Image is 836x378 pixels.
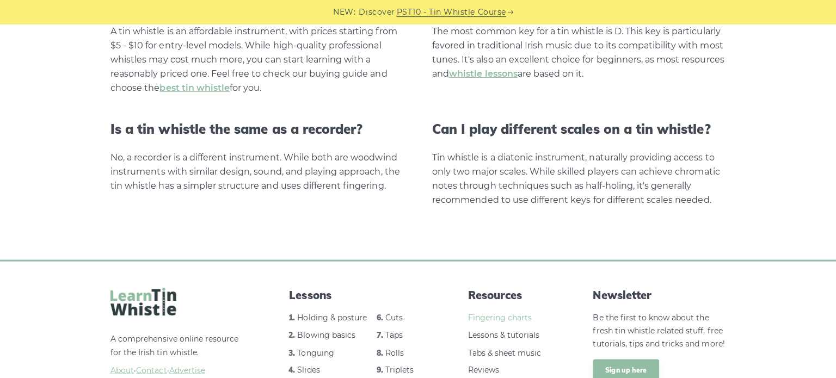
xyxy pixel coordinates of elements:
[466,346,539,356] a: Tabs & sheet music
[137,363,205,373] a: Contact·Advertise
[111,24,405,95] div: A tin whistle is an affordable instrument, with prices starting from $5 - $10 for entry-level mod...
[591,286,725,301] span: Newsletter
[111,286,176,314] img: LearnTinWhistle.com
[384,363,413,373] a: Triplets
[448,68,516,78] a: whistle lessons
[466,329,538,338] a: Lessons & tutorials
[137,363,167,373] span: Contact
[384,329,402,338] a: Taps
[111,150,405,192] div: No, a recorder is a different instrument. While both are woodwind instruments with similar design...
[289,286,423,301] span: Lessons
[297,311,366,321] a: Holding & posture
[297,363,319,373] a: Slides
[111,362,245,375] span: ·
[591,310,725,349] p: Be the first to know about the fresh tin whistle related stuff, free tutorials, tips and tricks a...
[160,82,230,92] a: best tin whistle
[359,6,395,18] span: Discover
[431,150,725,206] div: Tin whistle is a diatonic instrument, naturally providing access to only two major scales. While ...
[396,6,505,18] a: PST10 - Tin Whistle Course
[111,363,134,373] a: About
[384,346,403,356] a: Rolls
[169,363,205,373] span: Advertise
[384,311,402,321] a: Cuts
[466,363,497,373] a: Reviews
[333,6,355,18] span: NEW:
[466,286,547,301] span: Resources
[111,121,405,137] h3: Is a tin whistle the same as a recorder?
[297,346,334,356] a: Tonguing
[466,311,530,321] a: Fingering charts
[297,329,355,338] a: Blowing basics
[431,121,725,137] h3: Can I play different scales on a tin whistle?
[111,331,245,375] p: A comprehensive online resource for the Irish tin whistle.
[431,24,725,80] div: The most common key for a tin whistle is D. This key is particularly favored in traditional Irish...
